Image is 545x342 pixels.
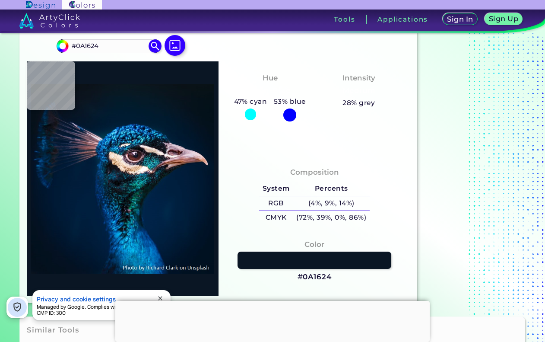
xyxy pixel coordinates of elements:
input: type color.. [69,40,149,52]
h4: Color [304,238,324,251]
h5: System [259,182,293,196]
h4: Intensity [342,72,375,84]
a: Sign Up [486,14,520,25]
h4: Composition [290,166,339,179]
h5: (72%, 39%, 0%, 86%) [293,211,370,225]
h3: Cyan-Blue [245,86,294,96]
iframe: Advertisement [421,10,529,307]
h3: Medium [339,86,379,96]
h5: 53% blue [270,96,309,107]
h5: Percents [293,182,370,196]
h5: Sign Up [490,16,517,22]
img: img_pavlin.jpg [31,66,214,292]
img: ArtyClick Design logo [26,1,55,9]
h4: Hue [263,72,278,84]
h5: 47% cyan [231,96,270,107]
h3: Applications [377,16,428,22]
h5: (4%, 9%, 14%) [293,196,370,211]
h5: Sign In [448,16,472,22]
iframe: Advertisement [115,301,430,340]
img: icon picture [165,35,185,56]
h5: 28% grey [342,97,375,109]
h3: Tools [334,16,355,22]
img: logo_artyclick_colors_white.svg [19,13,80,29]
h5: CMYK [259,211,293,225]
h5: RGB [259,196,293,211]
img: icon search [149,39,162,52]
h3: Similar Tools [27,325,79,336]
h3: #0A1624 [298,272,332,282]
a: Sign In [444,14,476,25]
